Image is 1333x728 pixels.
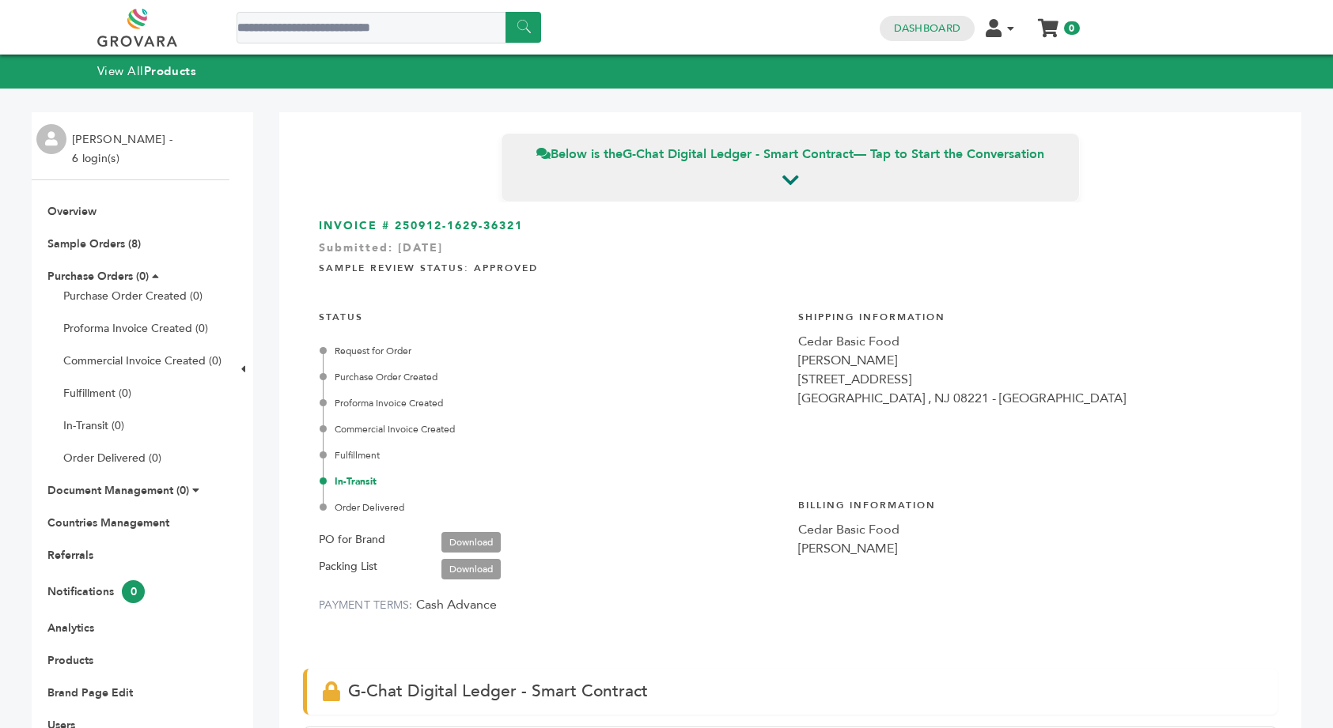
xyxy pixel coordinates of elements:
[47,269,149,284] a: Purchase Orders (0)
[319,598,413,613] label: PAYMENT TERMS:
[319,218,1262,234] h3: INVOICE # 250912-1629-36321
[319,299,782,332] h4: STATUS
[144,63,196,79] strong: Products
[323,422,782,436] div: Commercial Invoice Created
[323,396,782,410] div: Proforma Invoice Created
[237,12,541,43] input: Search a product or brand...
[319,530,385,549] label: PO for Brand
[319,557,377,576] label: Packing List
[47,236,141,251] a: Sample Orders (8)
[63,418,124,433] a: In-Transit (0)
[47,685,133,700] a: Brand Page Edit
[441,532,501,553] a: Download
[1039,14,1057,31] a: My Cart
[323,448,782,462] div: Fulfillment
[323,500,782,515] div: Order Delivered
[319,240,1262,264] div: Submitted: [DATE]
[47,584,145,599] a: Notifications0
[441,559,501,579] a: Download
[63,353,222,368] a: Commercial Invoice Created (0)
[97,63,197,79] a: View AllProducts
[798,351,1262,370] div: [PERSON_NAME]
[798,299,1262,332] h4: Shipping Information
[319,250,1262,283] h4: Sample Review Status: Approved
[798,520,1262,539] div: Cedar Basic Food
[798,332,1262,351] div: Cedar Basic Food
[47,653,93,668] a: Products
[36,124,66,154] img: profile.png
[798,370,1262,389] div: [STREET_ADDRESS]
[122,580,145,603] span: 0
[623,145,854,163] strong: G-Chat Digital Ledger - Smart Contract
[536,145,1044,163] span: Below is the — Tap to Start the Conversation
[1064,21,1079,35] span: 0
[894,21,960,36] a: Dashboard
[416,596,497,613] span: Cash Advance
[72,130,176,168] li: [PERSON_NAME] - 6 login(s)
[323,370,782,384] div: Purchase Order Created
[63,386,131,401] a: Fulfillment (0)
[47,620,94,636] a: Analytics
[798,389,1262,408] div: [GEOGRAPHIC_DATA] , NJ 08221 - [GEOGRAPHIC_DATA]
[348,680,648,703] span: G-Chat Digital Ledger - Smart Contract
[63,289,203,304] a: Purchase Order Created (0)
[63,451,161,466] a: Order Delivered (0)
[798,487,1262,520] h4: Billing Information
[798,539,1262,558] div: [PERSON_NAME]
[63,321,208,336] a: Proforma Invoice Created (0)
[323,344,782,358] div: Request for Order
[47,483,189,498] a: Document Management (0)
[47,515,169,530] a: Countries Management
[47,204,97,219] a: Overview
[323,474,782,488] div: In-Transit
[47,548,93,563] a: Referrals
